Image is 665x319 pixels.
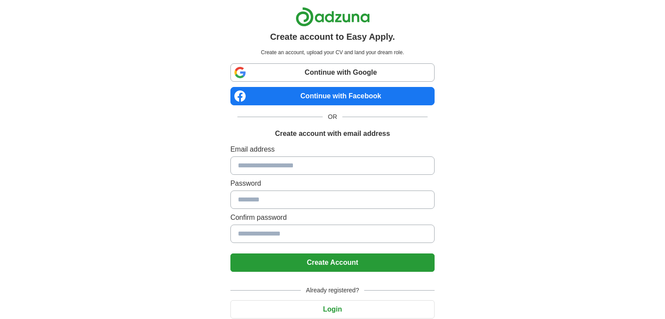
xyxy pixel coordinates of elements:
label: Password [230,178,435,189]
label: Confirm password [230,212,435,223]
label: Email address [230,144,435,155]
span: Already registered? [301,286,364,295]
img: Adzuna logo [296,7,370,27]
a: Continue with Facebook [230,87,435,105]
button: Create Account [230,253,435,272]
a: Continue with Google [230,63,435,82]
p: Create an account, upload your CV and land your dream role. [232,49,433,56]
button: Login [230,300,435,319]
h1: Create account with email address [275,128,390,139]
span: OR [323,112,342,121]
h1: Create account to Easy Apply. [270,30,395,43]
a: Login [230,305,435,313]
